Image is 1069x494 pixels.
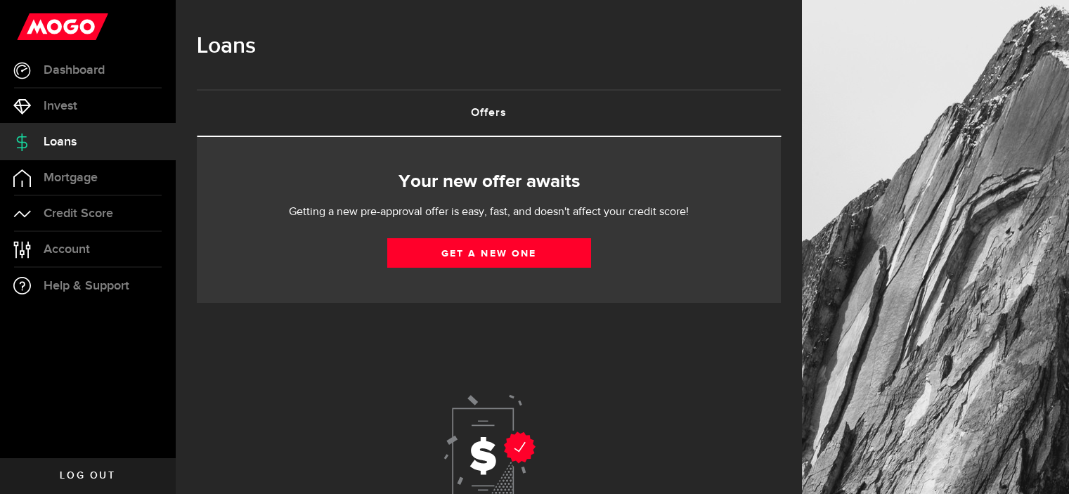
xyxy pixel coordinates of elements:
[197,91,781,136] a: Offers
[44,64,105,77] span: Dashboard
[1010,435,1069,494] iframe: LiveChat chat widget
[44,207,113,220] span: Credit Score
[218,167,760,197] h2: Your new offer awaits
[44,280,129,292] span: Help & Support
[44,243,90,256] span: Account
[387,238,591,268] a: Get a new one
[60,471,115,481] span: Log out
[247,204,732,221] p: Getting a new pre-approval offer is easy, fast, and doesn't affect your credit score!
[44,171,98,184] span: Mortgage
[44,136,77,148] span: Loans
[197,28,781,65] h1: Loans
[44,100,77,112] span: Invest
[197,89,781,137] ul: Tabs Navigation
